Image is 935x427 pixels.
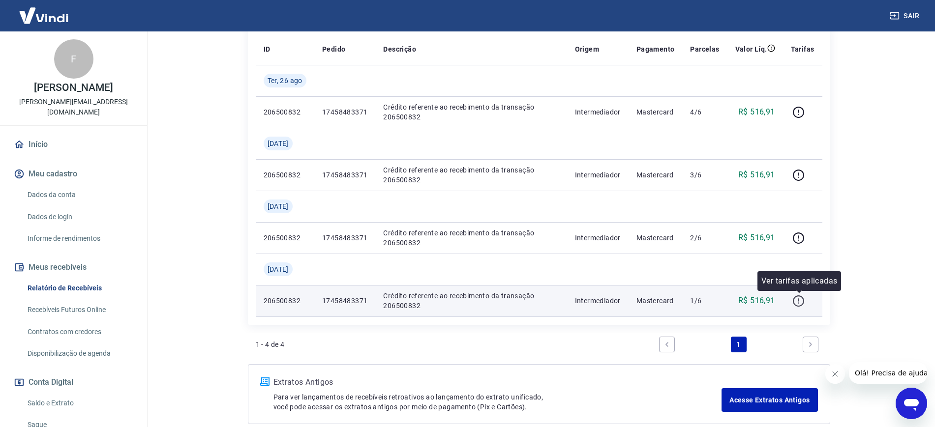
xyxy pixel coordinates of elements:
a: Dados da conta [24,185,135,205]
p: Para ver lançamentos de recebíveis retroativos ao lançamento do extrato unificado, você pode aces... [273,392,722,412]
p: Origem [575,44,599,54]
p: 17458483371 [322,296,367,306]
p: R$ 516,91 [738,106,775,118]
p: R$ 516,91 [738,295,775,307]
p: Valor Líq. [735,44,767,54]
ul: Pagination [655,333,822,356]
p: Tarifas [791,44,814,54]
a: Acesse Extratos Antigos [722,388,817,412]
p: Mastercard [636,170,675,180]
p: [PERSON_NAME][EMAIL_ADDRESS][DOMAIN_NAME] [8,97,139,117]
a: Page 1 is your current page [731,337,747,352]
p: 206500832 [264,170,306,180]
p: Descrição [383,44,416,54]
span: [DATE] [268,201,289,211]
p: Parcelas [690,44,719,54]
p: 206500832 [264,296,306,306]
p: 1/6 [690,296,719,306]
div: F [54,39,93,79]
a: Disponibilização de agenda [24,343,135,364]
a: Início [12,134,135,155]
p: Ver tarifas aplicadas [761,275,837,287]
a: Saldo e Extrato [24,393,135,413]
iframe: Botão para abrir a janela de mensagens [896,388,927,419]
p: Mastercard [636,233,675,243]
p: Pedido [322,44,345,54]
p: Intermediador [575,170,621,180]
p: Crédito referente ao recebimento da transação 206500832 [383,165,559,185]
a: Contratos com credores [24,322,135,342]
img: ícone [260,377,270,386]
button: Conta Digital [12,371,135,393]
p: [PERSON_NAME] [34,83,113,93]
span: [DATE] [268,264,289,274]
iframe: Mensagem da empresa [849,362,927,384]
p: Intermediador [575,107,621,117]
span: Ter, 26 ago [268,76,302,85]
a: Previous page [659,337,675,352]
span: [DATE] [268,139,289,148]
p: Pagamento [636,44,675,54]
p: 4/6 [690,107,719,117]
p: 17458483371 [322,233,367,243]
a: Informe de rendimentos [24,228,135,249]
img: Vindi [12,0,76,30]
p: Crédito referente ao recebimento da transação 206500832 [383,102,559,122]
p: R$ 516,91 [738,232,775,244]
p: 17458483371 [322,170,367,180]
p: 3/6 [690,170,719,180]
a: Recebíveis Futuros Online [24,300,135,320]
p: Crédito referente ao recebimento da transação 206500832 [383,228,559,248]
a: Dados de login [24,207,135,227]
p: 17458483371 [322,107,367,117]
p: 206500832 [264,107,306,117]
button: Sair [888,7,923,25]
a: Next page [803,337,818,352]
p: 206500832 [264,233,306,243]
p: ID [264,44,271,54]
p: Intermediador [575,233,621,243]
button: Meus recebíveis [12,256,135,278]
p: Intermediador [575,296,621,306]
p: 1 - 4 de 4 [256,340,285,349]
button: Meu cadastro [12,163,135,185]
p: 2/6 [690,233,719,243]
span: Olá! Precisa de ajuda? [6,7,83,15]
p: Extratos Antigos [273,376,722,388]
p: R$ 516,91 [738,169,775,181]
a: Relatório de Recebíveis [24,278,135,298]
p: Mastercard [636,296,675,306]
p: Mastercard [636,107,675,117]
iframe: Fechar mensagem [825,364,845,384]
p: Crédito referente ao recebimento da transação 206500832 [383,291,559,311]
